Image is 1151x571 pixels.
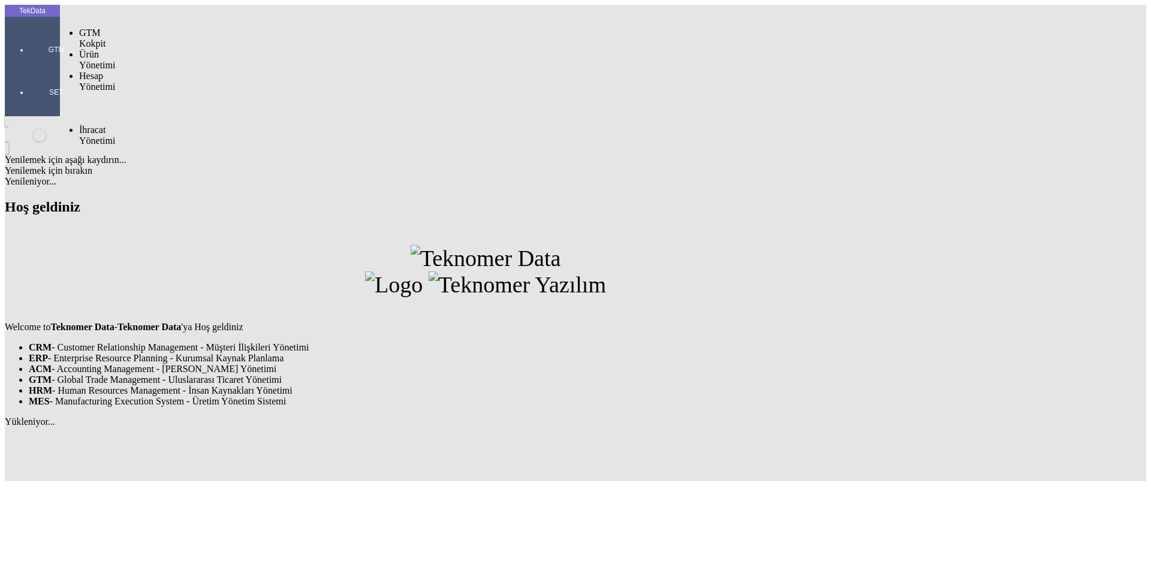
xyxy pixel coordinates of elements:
[5,155,966,165] div: Yenilemek için aşağı kaydırın...
[79,125,115,146] span: İhracat Yönetimi
[117,322,181,332] strong: Teknomer Data
[29,385,966,396] li: - Human Resources Management - İnsan Kaynakları Yönetimi
[29,353,966,364] li: - Enterprise Resource Planning - Kurumsal Kaynak Planlama
[411,245,561,271] img: Teknomer Data
[5,199,966,215] h2: Hoş geldiniz
[50,322,114,332] strong: Teknomer Data
[38,87,74,97] span: SET
[5,176,966,187] div: Yenileniyor...
[29,396,966,407] li: - Manufacturing Execution System - Üretim Yönetim Sistemi
[29,374,966,385] li: - Global Trade Management - Uluslararası Ticaret Yönetimi
[429,271,606,298] img: Teknomer Yazılım
[79,49,115,70] span: Ürün Yönetimi
[29,374,52,385] strong: GTM
[29,342,966,353] li: - Customer Relationship Management - Müşteri İlişkileri Yönetimi
[5,416,966,427] div: Yükleniyor...
[5,322,966,333] p: Welcome to - 'ya Hoş geldiniz
[5,6,60,16] div: TekData
[365,271,423,298] img: Logo
[29,385,52,395] strong: HRM
[29,396,50,406] strong: MES
[79,71,115,92] span: Hesap Yönetimi
[5,165,966,176] div: Yenilemek için bırakın
[29,364,966,374] li: - Accounting Management - [PERSON_NAME] Yönetimi
[29,364,52,374] strong: ACM
[29,353,48,363] strong: ERP
[29,342,52,352] strong: CRM
[79,28,106,49] span: GTM Kokpit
